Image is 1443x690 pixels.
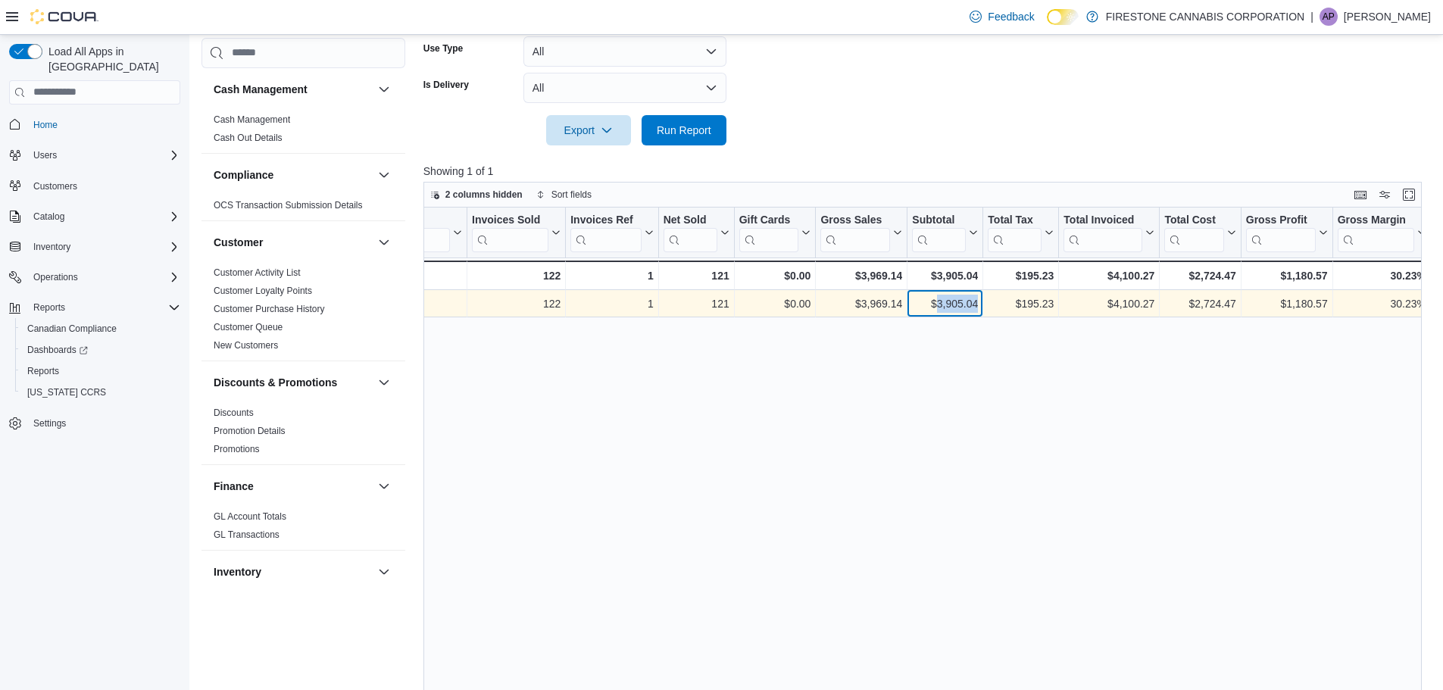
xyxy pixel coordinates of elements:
[33,211,64,223] span: Catalog
[214,167,372,183] button: Compliance
[988,9,1034,24] span: Feedback
[472,267,561,285] div: 122
[214,407,254,419] span: Discounts
[21,341,180,359] span: Dashboards
[33,180,77,192] span: Customers
[27,115,180,134] span: Home
[27,268,180,286] span: Operations
[570,213,641,251] div: Invoices Ref
[42,44,180,74] span: Load All Apps in [GEOGRAPHIC_DATA]
[27,298,71,317] button: Reports
[359,213,450,227] div: Date
[27,414,72,432] a: Settings
[21,362,65,380] a: Reports
[21,320,180,338] span: Canadian Compliance
[472,213,561,251] button: Invoices Sold
[214,114,290,125] a: Cash Management
[214,375,337,390] h3: Discounts & Promotions
[214,82,308,97] h3: Cash Management
[739,213,798,251] div: Gift Card Sales
[214,340,278,351] a: New Customers
[1338,295,1426,313] div: 30.23%
[988,295,1054,313] div: $195.23
[664,295,729,313] div: 121
[570,213,641,227] div: Invoices Ref
[1376,186,1394,204] button: Display options
[214,304,325,314] a: Customer Purchase History
[201,264,405,361] div: Customer
[820,213,890,251] div: Gross Sales
[1344,8,1431,26] p: [PERSON_NAME]
[3,297,186,318] button: Reports
[375,166,393,184] button: Compliance
[214,285,312,297] span: Customer Loyalty Points
[27,414,180,432] span: Settings
[570,267,653,285] div: 1
[570,213,653,251] button: Invoices Ref
[214,235,372,250] button: Customer
[27,365,59,377] span: Reports
[214,564,261,579] h3: Inventory
[27,176,180,195] span: Customers
[1246,213,1328,251] button: Gross Profit
[472,213,548,227] div: Invoices Sold
[657,123,711,138] span: Run Report
[359,295,462,313] div: [DATE]
[988,213,1042,227] div: Total Tax
[27,208,180,226] span: Catalog
[214,564,372,579] button: Inventory
[820,213,902,251] button: Gross Sales
[1246,295,1328,313] div: $1,180.57
[1323,8,1335,26] span: AP
[912,213,978,251] button: Subtotal
[3,175,186,197] button: Customers
[214,167,273,183] h3: Compliance
[214,322,283,333] a: Customer Queue
[214,407,254,418] a: Discounts
[1320,8,1338,26] div: Adrian Pusana
[1337,213,1426,251] button: Gross Margin
[214,443,260,455] span: Promotions
[30,9,98,24] img: Cova
[739,295,811,313] div: $0.00
[214,425,286,437] span: Promotion Details
[27,238,77,256] button: Inventory
[663,213,717,227] div: Net Sold
[15,382,186,403] button: [US_STATE] CCRS
[1246,267,1328,285] div: $1,180.57
[214,375,372,390] button: Discounts & Promotions
[33,149,57,161] span: Users
[201,404,405,464] div: Discounts & Promotions
[1064,267,1154,285] div: $4,100.27
[33,417,66,429] span: Settings
[546,115,631,145] button: Export
[3,412,186,434] button: Settings
[988,267,1054,285] div: $195.23
[214,199,363,211] span: OCS Transaction Submission Details
[27,177,83,195] a: Customers
[33,271,78,283] span: Operations
[9,108,180,474] nav: Complex example
[27,298,180,317] span: Reports
[27,268,84,286] button: Operations
[912,267,978,285] div: $3,905.04
[551,189,592,201] span: Sort fields
[570,295,653,313] div: 1
[375,477,393,495] button: Finance
[1047,9,1079,25] input: Dark Mode
[27,146,180,164] span: Users
[27,238,180,256] span: Inventory
[214,200,363,211] a: OCS Transaction Submission Details
[214,479,372,494] button: Finance
[375,80,393,98] button: Cash Management
[375,233,393,251] button: Customer
[1064,213,1154,251] button: Total Invoiced
[15,339,186,361] a: Dashboards
[1351,186,1370,204] button: Keyboard shortcuts
[214,303,325,315] span: Customer Purchase History
[820,295,902,313] div: $3,969.14
[1164,295,1235,313] div: $2,724.47
[375,373,393,392] button: Discounts & Promotions
[3,236,186,258] button: Inventory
